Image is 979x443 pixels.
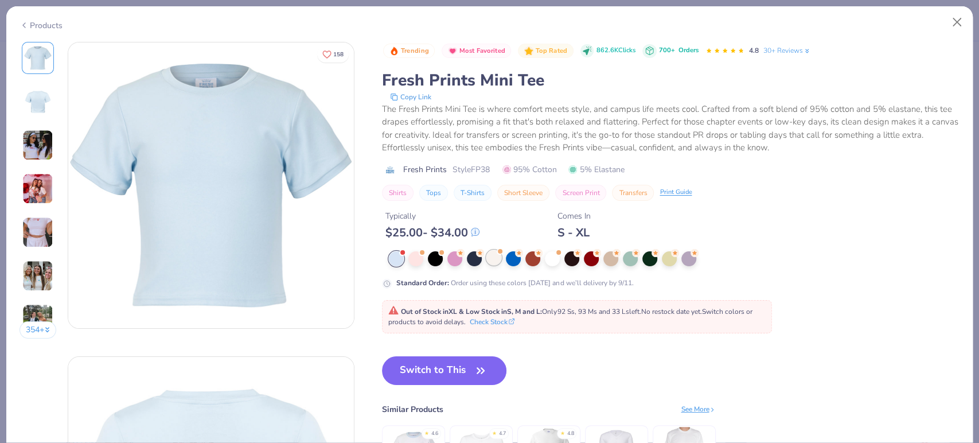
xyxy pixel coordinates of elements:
[22,261,53,292] img: User generated content
[557,210,590,222] div: Comes In
[612,185,654,201] button: Transfers
[401,48,429,54] span: Trending
[333,52,344,57] span: 158
[567,430,574,438] div: 4.8
[641,307,701,316] span: No restock date yet.
[396,278,449,287] strong: Standard Order :
[382,103,960,154] div: The Fresh Prints Mini Tee is where comfort meets style, and campus life meets cool. Crafted from ...
[424,430,429,434] div: ★
[497,185,549,201] button: Short Sleeve
[660,188,692,197] div: Print Guide
[382,356,506,385] button: Switch to This
[401,307,459,316] strong: Out of Stock in XL
[568,164,624,176] span: 5% Elastane
[382,185,414,201] button: Shirts
[453,164,490,176] span: Style FP38
[442,44,511,59] button: Badge Button
[946,11,968,33] button: Close
[763,45,811,56] a: 30+ Reviews
[470,317,514,327] button: Check Stock
[492,430,497,434] div: ★
[19,321,57,339] button: 354+
[388,307,752,327] span: Only 92 Ss, 93 Ms and 33 Ls left. Switch colors or products to avoid delays.
[555,185,606,201] button: Screen Print
[396,278,633,288] div: Order using these colors [DATE] and we’ll delivery by 9/11.
[678,46,699,55] span: Orders
[454,185,492,201] button: T-Shirts
[659,46,699,56] div: 700+
[22,130,53,161] img: User generated content
[387,91,435,103] button: copy to clipboard
[499,430,506,438] div: 4.7
[524,46,533,56] img: Top Rated sort
[68,42,354,328] img: Front
[383,44,435,59] button: Badge Button
[596,46,635,56] span: 862.6K Clicks
[317,46,349,63] button: Like
[24,88,52,115] img: Back
[24,44,52,72] img: Front
[518,44,573,59] button: Badge Button
[557,226,590,240] div: S - XL
[705,42,744,60] div: 4.8 Stars
[382,165,397,174] img: brand logo
[419,185,448,201] button: Tops
[382,69,960,91] div: Fresh Prints Mini Tee
[22,304,53,335] img: User generated content
[448,46,457,56] img: Most Favorited sort
[560,430,564,434] div: ★
[681,404,716,414] div: See More
[459,307,542,316] strong: & Low Stock in S, M and L :
[536,48,568,54] span: Top Rated
[22,217,53,248] img: User generated content
[19,20,63,32] div: Products
[22,173,53,204] img: User generated content
[431,430,438,438] div: 4.6
[385,210,479,222] div: Typically
[459,48,505,54] span: Most Favorited
[403,164,447,176] span: Fresh Prints
[389,46,399,56] img: Trending sort
[382,403,443,415] div: Similar Products
[502,164,557,176] span: 95% Cotton
[749,46,759,55] span: 4.8
[385,226,479,240] div: $ 25.00 - $ 34.00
